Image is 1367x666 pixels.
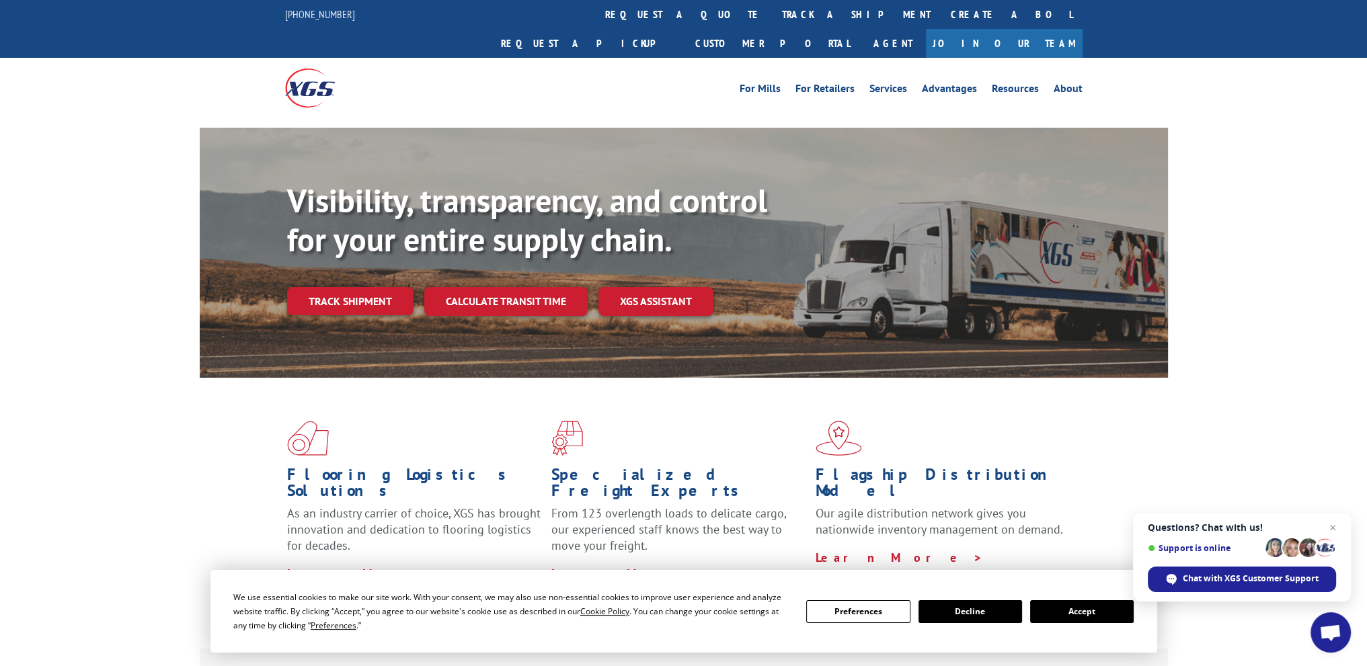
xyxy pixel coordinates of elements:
span: Support is online [1148,543,1261,553]
a: Track shipment [287,287,414,315]
span: Chat with XGS Customer Support [1148,567,1336,592]
a: For Mills [740,83,781,98]
a: Resources [992,83,1039,98]
div: We use essential cookies to make our site work. With your consent, we may also use non-essential ... [233,590,790,632]
a: Customer Portal [685,29,860,58]
div: Cookie Consent Prompt [210,570,1157,653]
a: [PHONE_NUMBER] [285,7,355,21]
a: Calculate transit time [424,287,588,316]
h1: Specialized Freight Experts [551,466,806,505]
a: Request a pickup [491,29,685,58]
span: Chat with XGS Customer Support [1183,573,1319,585]
button: Decline [919,600,1022,623]
button: Preferences [806,600,910,623]
img: xgs-icon-total-supply-chain-intelligence-red [287,421,329,456]
a: Join Our Team [926,29,1083,58]
a: Learn More > [287,566,455,581]
a: Open chat [1311,612,1351,653]
img: xgs-icon-focused-on-flooring-red [551,421,583,456]
a: For Retailers [795,83,855,98]
span: Questions? Chat with us! [1148,522,1336,533]
span: As an industry carrier of choice, XGS has brought innovation and dedication to flooring logistics... [287,505,541,553]
a: Learn More > [816,550,983,565]
button: Accept [1030,600,1134,623]
span: Cookie Policy [580,606,629,617]
a: Agent [860,29,926,58]
a: Learn More > [551,566,719,581]
h1: Flooring Logistics Solutions [287,466,541,505]
b: Visibility, transparency, and control for your entire supply chain. [287,179,767,260]
p: From 123 overlength loads to delicate cargo, our experienced staff knows the best way to move you... [551,505,806,565]
span: Preferences [311,620,356,631]
img: xgs-icon-flagship-distribution-model-red [816,421,862,456]
a: About [1054,83,1083,98]
h1: Flagship Distribution Model [816,466,1070,505]
span: Our agile distribution network gives you nationwide inventory management on demand. [816,505,1063,537]
a: Services [869,83,907,98]
a: Advantages [922,83,977,98]
a: XGS ASSISTANT [598,287,713,316]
